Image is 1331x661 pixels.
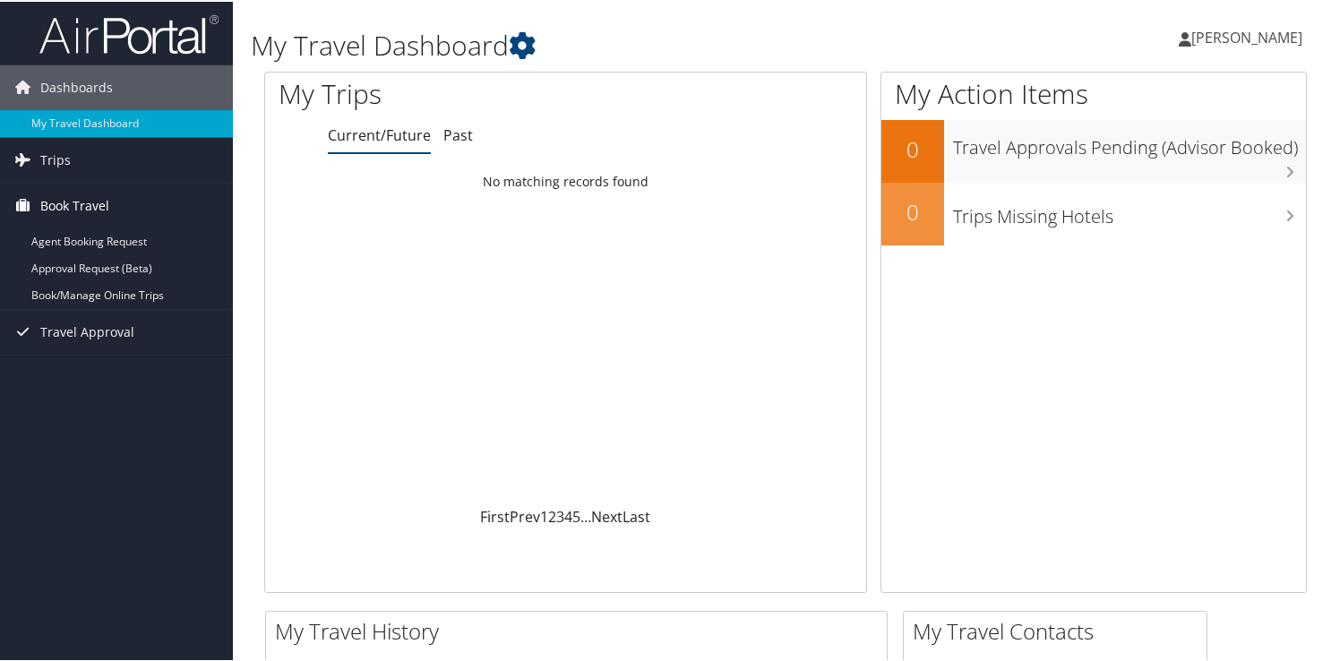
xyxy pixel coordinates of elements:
a: Current/Future [328,124,431,143]
a: Past [443,124,473,143]
span: Trips [40,136,71,181]
h1: My Trips [279,73,602,111]
a: [PERSON_NAME] [1179,9,1320,63]
span: Dashboards [40,64,113,108]
a: 1 [540,505,548,525]
h3: Trips Missing Hotels [953,193,1306,227]
h2: My Travel Contacts [913,614,1206,645]
span: … [580,505,591,525]
a: Next [591,505,623,525]
a: 0Trips Missing Hotels [881,181,1306,244]
img: airportal-logo.png [39,12,219,54]
h2: My Travel History [275,614,887,645]
span: Travel Approval [40,308,134,353]
a: 3 [556,505,564,525]
a: 5 [572,505,580,525]
td: No matching records found [265,164,866,196]
a: First [480,505,510,525]
span: Book Travel [40,182,109,227]
a: 4 [564,505,572,525]
a: Prev [510,505,540,525]
h3: Travel Approvals Pending (Advisor Booked) [953,124,1306,159]
h2: 0 [881,133,944,163]
h2: 0 [881,195,944,226]
h1: My Travel Dashboard [251,25,964,63]
a: Last [623,505,650,525]
a: 2 [548,505,556,525]
span: [PERSON_NAME] [1191,26,1302,46]
h1: My Action Items [881,73,1306,111]
a: 0Travel Approvals Pending (Advisor Booked) [881,118,1306,181]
